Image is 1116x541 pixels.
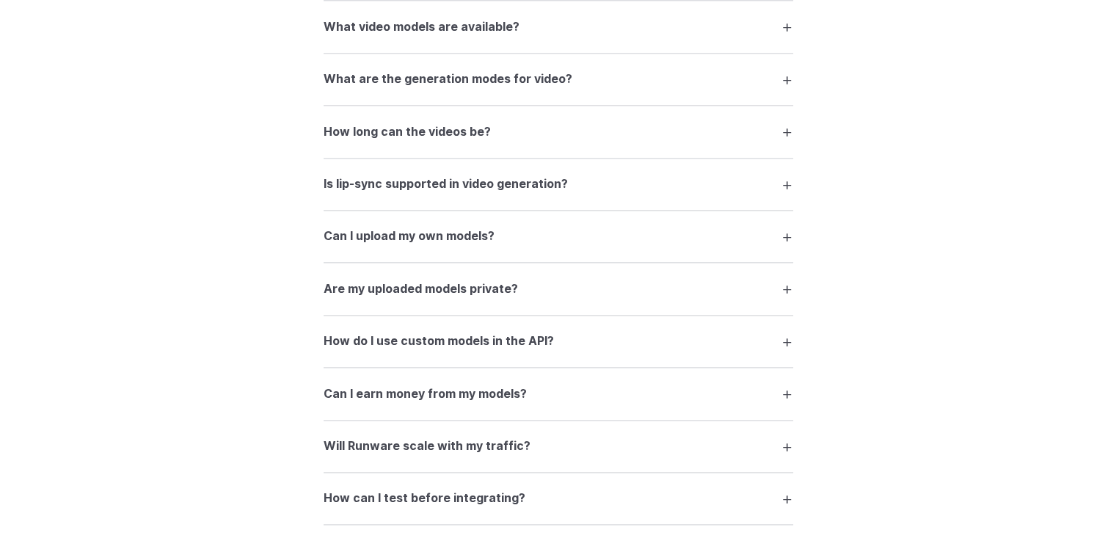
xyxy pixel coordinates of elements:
[324,327,793,355] summary: How do I use custom models in the API?
[324,385,527,404] h3: Can I earn money from my models?
[324,18,519,37] h3: What video models are available?
[324,123,491,142] h3: How long can the videos be?
[324,380,793,407] summary: Can I earn money from my models?
[324,170,793,198] summary: Is lip-sync supported in video generation?
[324,432,793,460] summary: Will Runware scale with my traffic?
[324,70,572,89] h3: What are the generation modes for video?
[324,117,793,145] summary: How long can the videos be?
[324,484,793,512] summary: How can I test before integrating?
[324,12,793,40] summary: What video models are available?
[324,280,518,299] h3: Are my uploaded models private?
[324,65,793,93] summary: What are the generation modes for video?
[324,489,525,508] h3: How can I test before integrating?
[324,332,554,351] h3: How do I use custom models in the API?
[324,437,530,456] h3: Will Runware scale with my traffic?
[324,222,793,250] summary: Can I upload my own models?
[324,175,568,194] h3: Is lip-sync supported in video generation?
[324,227,495,246] h3: Can I upload my own models?
[324,275,793,302] summary: Are my uploaded models private?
